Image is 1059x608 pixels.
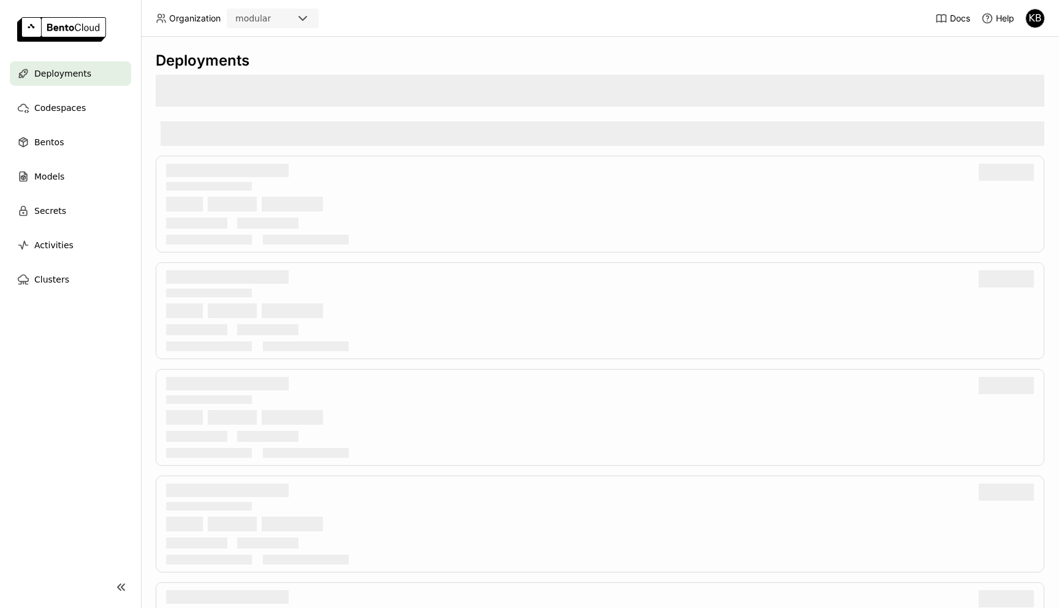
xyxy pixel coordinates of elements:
div: Kevin Bi [1025,9,1045,28]
span: Help [996,13,1014,24]
span: Secrets [34,203,66,218]
div: KB [1026,9,1044,28]
span: Codespaces [34,101,86,115]
img: logo [17,17,106,42]
span: Clusters [34,272,69,287]
span: Models [34,169,64,184]
span: Bentos [34,135,64,150]
a: Activities [10,233,131,257]
a: Bentos [10,130,131,154]
a: Clusters [10,267,131,292]
span: Activities [34,238,74,253]
a: Docs [935,12,970,25]
div: Help [981,12,1014,25]
div: modular [235,12,271,25]
span: Organization [169,13,221,24]
a: Models [10,164,131,189]
span: Deployments [34,66,91,81]
span: Docs [950,13,970,24]
input: Selected modular. [272,13,273,25]
div: Deployments [156,51,1044,70]
a: Secrets [10,199,131,223]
